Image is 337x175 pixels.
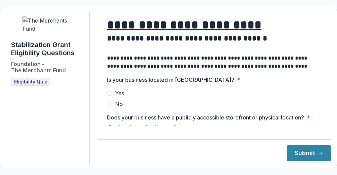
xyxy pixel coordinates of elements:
[22,16,73,33] img: The Merchants Fund
[11,61,66,74] h2: Foundation - The Merchants Fund
[107,76,234,84] p: Is your business located in [GEOGRAPHIC_DATA]?
[115,100,123,108] span: No
[115,89,124,97] span: Yes
[107,124,322,133] div: (Food trucks and kiosks count!)
[11,41,84,57] h1: Stabilization Grant Eligibility Questions
[14,79,47,85] span: Eligibility Quiz
[287,145,331,161] button: Submit
[107,113,304,121] p: Does your business have a publicly accessible storefront or physical location?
